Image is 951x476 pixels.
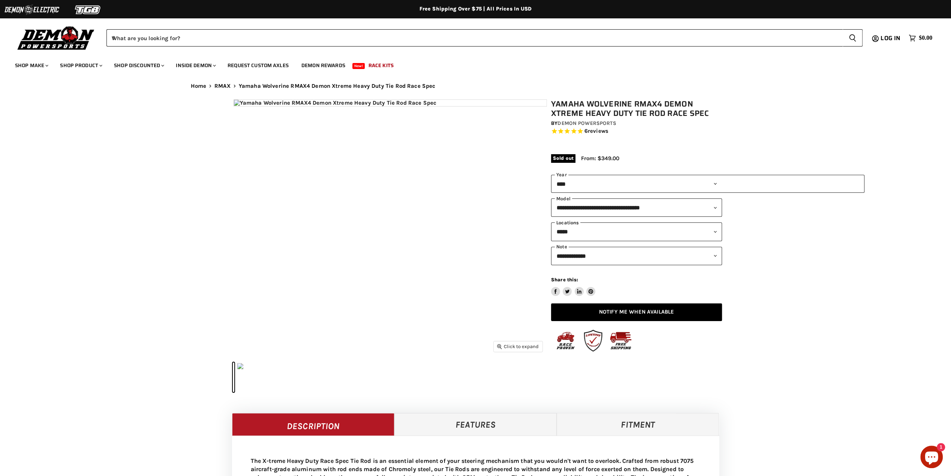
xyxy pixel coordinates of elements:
span: Sold out [551,154,575,162]
span: Rated 5.0 out of 5 stars 6 reviews [551,128,722,135]
a: Description [232,413,394,435]
a: Demon Rewards [296,58,351,73]
a: RMAX [214,83,231,89]
div: Free Shipping Over $75 | All Prices In USD [176,6,776,12]
img: TGB Logo 2 [60,3,116,17]
a: Race Kits [363,58,399,73]
span: Yamaha Wolverine RMAX4 Demon Xtreme Heavy Duty Tie Rod Race Spec [239,83,436,89]
img: race_proven_1.jpg [554,329,578,353]
a: Home [191,83,207,89]
img: warranty_1.jpg [581,329,605,353]
img: Yamaha Wolverine RMAX4 Demon Xtreme Heavy Duty Tie Rod Race Spec [234,100,547,106]
form: Product [106,29,863,47]
ul: Main menu [9,55,930,73]
input: When autocomplete results are available use up and down arrows to review and enter to select [106,29,843,47]
a: Shop Product [54,58,107,73]
a: Shop Make [9,58,53,73]
img: free_shipping_1.jpg [609,329,633,353]
span: $0.00 [919,35,932,42]
img: Demon Powersports [15,24,97,51]
select: keys [551,222,722,241]
span: From: $349.00 [581,155,619,162]
button: Yamaha Wolverine RMAX4 Demon Xtreme Heavy Duty Tie Rod Race Spec thumbnail [233,362,234,392]
button: Search [843,29,863,47]
aside: Share this: [551,276,596,296]
a: Request Custom Axles [222,58,294,73]
div: by [551,119,722,128]
select: modal-name [551,198,722,217]
nav: Breadcrumbs [176,83,776,89]
a: Shop Discounted [108,58,169,73]
span: reviews [588,128,608,135]
span: New! [352,63,365,69]
span: 6 reviews [584,128,608,135]
a: Demon Powersports [557,120,616,126]
a: Features [394,413,557,435]
span: Share this: [551,277,578,282]
span: Log in [881,33,900,43]
select: keys [551,247,722,265]
img: Demon Electric Logo 2 [4,3,60,17]
a: Fitment [557,413,719,435]
h1: Yamaha Wolverine RMAX4 Demon Xtreme Heavy Duty Tie Rod Race Spec [551,99,722,118]
a: Notify Me When Available [551,303,722,321]
span: Click to expand [497,344,539,349]
a: Inside Demon [170,58,220,73]
button: Click to expand [494,341,542,351]
a: Log in [877,35,905,42]
a: $0.00 [905,33,936,44]
button: PATD-3004XHD-N thumbnail [237,362,244,392]
inbox-online-store-chat: Shopify online store chat [918,446,945,470]
select: year [551,175,864,193]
